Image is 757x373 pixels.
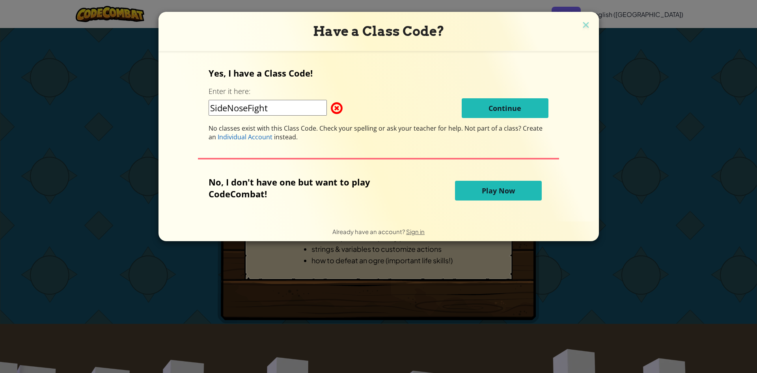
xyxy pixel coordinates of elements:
span: Individual Account [218,133,272,141]
img: close icon [581,20,591,32]
button: Continue [462,98,548,118]
span: No classes exist with this Class Code. Check your spelling or ask your teacher for help. [209,124,464,133]
span: Have a Class Code? [313,23,444,39]
span: Not part of a class? Create an [209,124,543,141]
span: Play Now [482,186,515,195]
button: Play Now [455,181,542,201]
span: Already have an account? [332,228,406,235]
span: instead. [272,133,298,141]
a: Sign in [406,228,425,235]
p: No, I don't have one but want to play CodeCombat! [209,176,409,200]
span: Continue [489,103,521,113]
label: Enter it here: [209,86,250,96]
p: Yes, I have a Class Code! [209,67,548,79]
